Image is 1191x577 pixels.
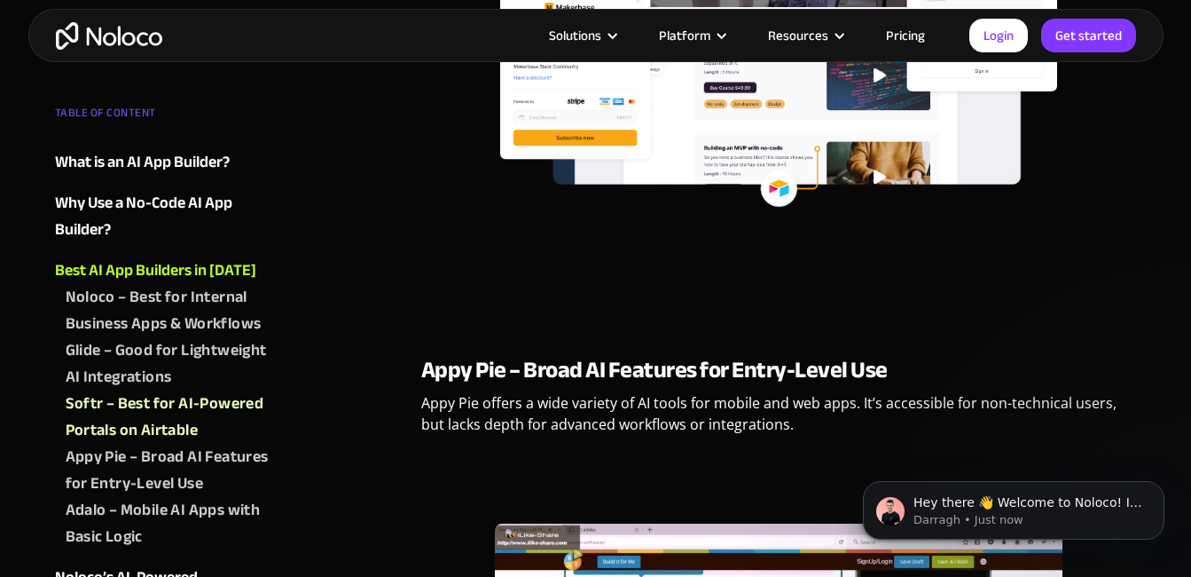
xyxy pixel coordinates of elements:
p: ‍ [421,245,1137,280]
div: Solutions [549,24,601,47]
a: Noloco – Best for Internal Business Apps & Workflows [66,284,270,337]
div: TABLE OF CONTENT [55,99,270,135]
a: Appy Pie – Broad AI Features for Entry-Level Use [66,444,270,497]
a: home [56,22,162,50]
iframe: Intercom notifications message [836,444,1191,568]
div: Solutions [527,24,637,47]
div: Best AI App Builders in [DATE] [55,257,256,284]
strong: Appy Pie – Broad AI Features for Entry-Level Use [421,348,888,391]
a: Adalo – Mobile AI Apps with Basic Logic [66,497,270,550]
a: What is an AI App Builder? [55,149,270,176]
div: Platform [637,24,746,47]
div: What is an AI App Builder? [55,149,230,176]
a: Login [969,19,1028,52]
a: Get started [1041,19,1136,52]
p: ‍ [421,288,1137,323]
a: Pricing [864,24,947,47]
a: Best AI App Builders in [DATE] [55,257,270,284]
div: Resources [768,24,828,47]
a: Softr – Best for AI-Powered Portals on Airtable [66,391,270,444]
div: Platform [659,24,710,47]
div: Resources [746,24,864,47]
p: Appy Pie offers a wide variety of AI tools for mobile and web apps. It’s accessible for non-techn... [421,392,1137,448]
a: Why Use a No-Code AI App Builder? [55,190,270,243]
p: ‍ [421,457,1137,492]
a: Glide – Good for Lightweight AI Integrations [66,337,270,391]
